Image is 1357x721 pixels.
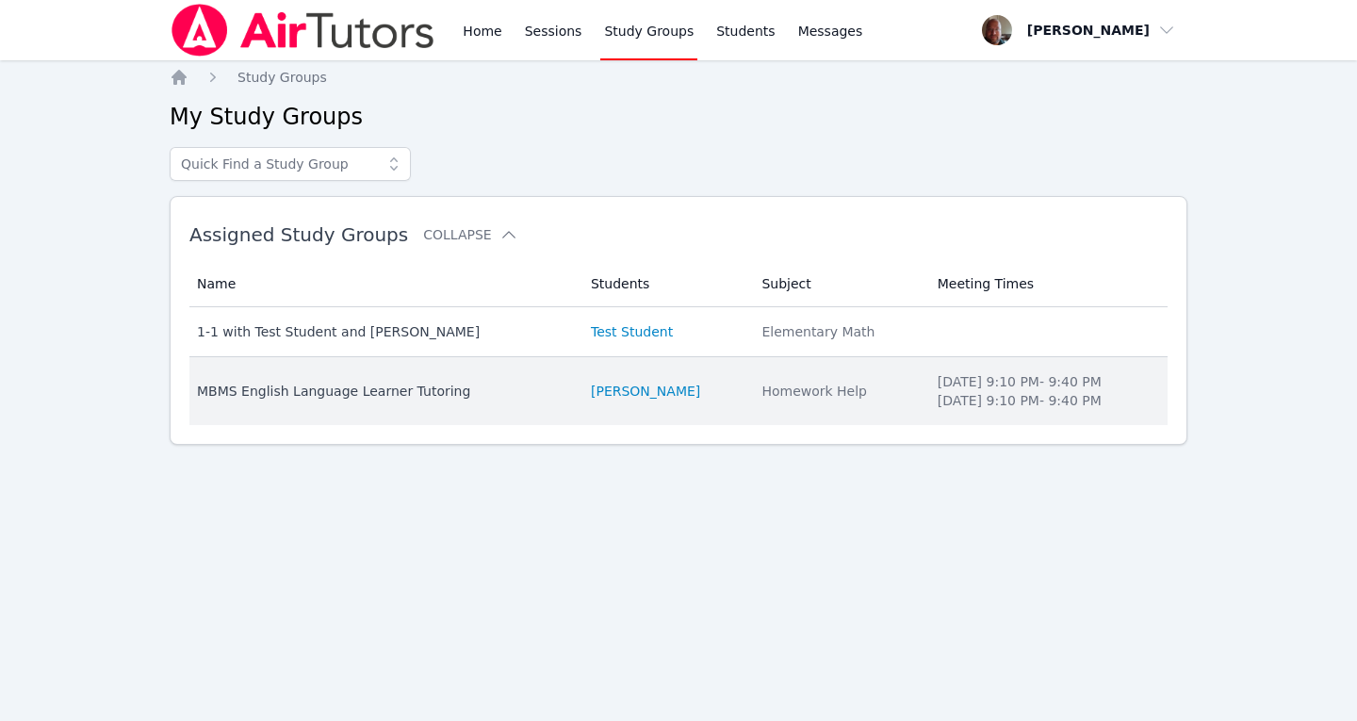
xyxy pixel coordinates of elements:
th: Subject [750,261,925,307]
th: Name [189,261,580,307]
nav: Breadcrumb [170,68,1187,87]
span: Study Groups [237,70,327,85]
a: Study Groups [237,68,327,87]
li: [DATE] 9:10 PM - 9:40 PM [938,391,1156,410]
th: Meeting Times [926,261,1168,307]
th: Students [580,261,750,307]
li: [DATE] 9:10 PM - 9:40 PM [938,372,1156,391]
button: Collapse [423,225,517,244]
tr: MBMS English Language Learner Tutoring[PERSON_NAME]Homework Help[DATE] 9:10 PM- 9:40 PM[DATE] 9:1... [189,357,1168,425]
input: Quick Find a Study Group [170,147,411,181]
div: MBMS English Language Learner Tutoring [197,382,568,401]
a: [PERSON_NAME] [591,382,700,401]
div: 1-1 with Test Student and [PERSON_NAME] [197,322,568,341]
img: Air Tutors [170,4,436,57]
div: Homework Help [761,382,914,401]
span: Assigned Study Groups [189,223,408,246]
span: Messages [798,22,863,41]
div: Elementary Math [761,322,914,341]
tr: 1-1 with Test Student and [PERSON_NAME]Test StudentElementary Math [189,307,1168,357]
h2: My Study Groups [170,102,1187,132]
a: Test Student [591,322,673,341]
